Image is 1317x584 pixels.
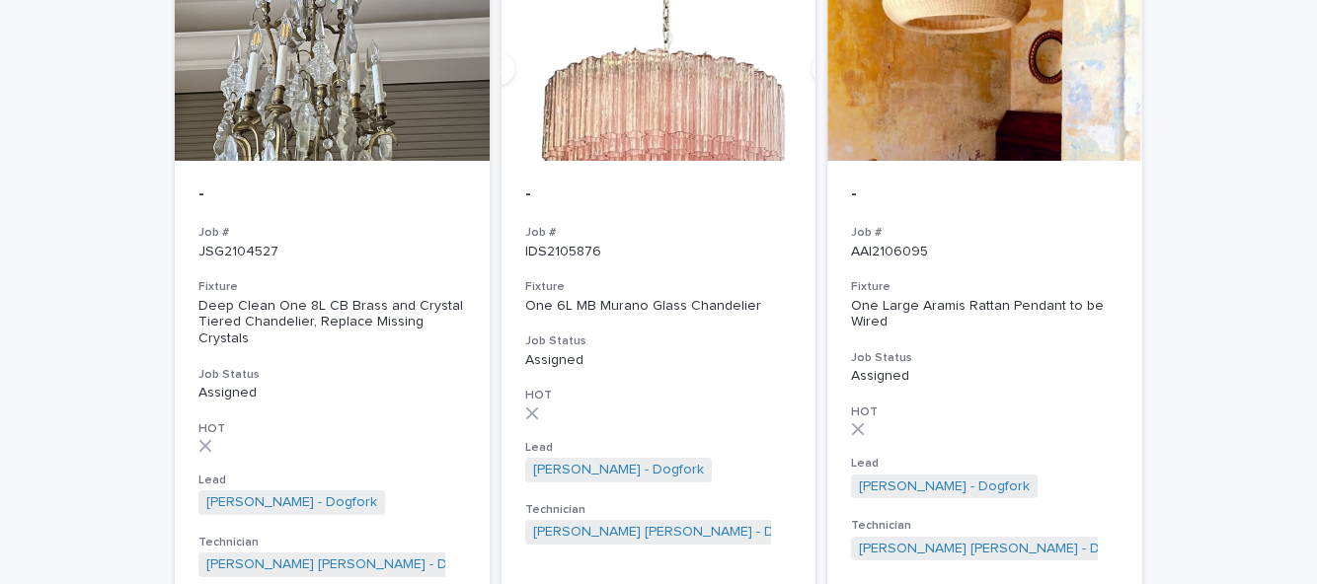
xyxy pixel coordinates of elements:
[198,225,466,241] h3: Job #
[198,535,466,550] h3: Technician
[525,440,793,456] h3: Lead
[198,279,466,295] h3: Fixture
[525,244,793,260] p: IDS2105876
[525,352,793,369] p: Assigned
[851,350,1119,366] h3: Job Status
[206,556,568,573] a: [PERSON_NAME] [PERSON_NAME] - Dogfork - Technician
[851,368,1119,385] p: Assigned
[851,518,1119,534] h3: Technician
[851,404,1119,420] h3: HOT
[198,421,466,437] h3: HOT
[198,298,466,347] div: Deep Clean One 8L CB Brass and Crystal Tiered Chandelier, Replace Missing Crystals
[198,367,466,383] h3: Job Status
[525,184,793,206] p: -
[525,388,793,403] h3: HOT
[525,502,793,518] h3: Technician
[198,244,466,260] p: JSG2104527
[533,462,704,478] a: [PERSON_NAME] - Dogfork
[851,279,1119,295] h3: Fixture
[851,298,1119,331] div: One Large Aramis Rattan Pendant to be Wired
[525,333,793,349] h3: Job Status
[851,244,1119,260] p: AAI2106095
[525,279,793,295] h3: Fixture
[198,184,466,206] p: -
[859,478,1030,495] a: [PERSON_NAME] - Dogfork
[859,541,1220,557] a: [PERSON_NAME] [PERSON_NAME] - Dogfork - Technician
[851,225,1119,241] h3: Job #
[198,385,466,401] p: Assigned
[198,473,466,488] h3: Lead
[851,184,1119,206] p: -
[525,298,793,315] div: One 6L MB Murano Glass Chandelier
[206,494,377,511] a: [PERSON_NAME] - Dogfork
[851,456,1119,472] h3: Lead
[533,524,894,541] a: [PERSON_NAME] [PERSON_NAME] - Dogfork - Technician
[525,225,793,241] h3: Job #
